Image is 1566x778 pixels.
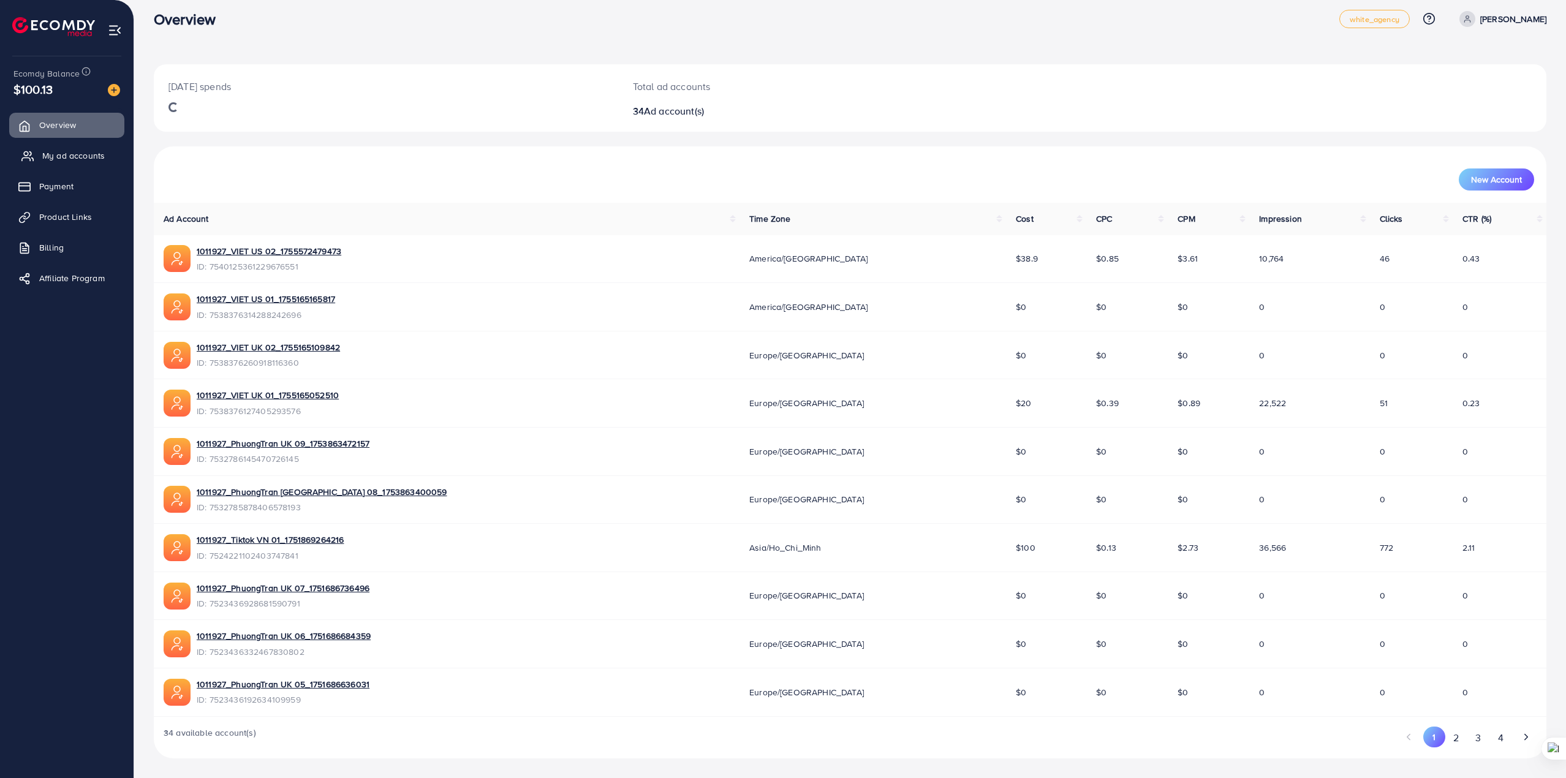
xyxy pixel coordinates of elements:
span: ID: 7523436192634109959 [197,693,369,706]
a: 1011927_PhuongTran UK 09_1753863472157 [197,437,369,450]
span: 0 [1462,493,1468,505]
span: 0 [1259,589,1265,602]
span: ID: 7523436928681590791 [197,597,369,610]
span: 0 [1380,349,1385,361]
img: ic-ads-acc.e4c84228.svg [164,679,191,706]
span: ID: 7538376314288242696 [197,309,335,321]
a: 1011927_VIET US 01_1755165165817 [197,293,335,305]
h2: 34 [633,105,951,117]
img: logo [12,17,95,36]
span: 46 [1380,252,1390,265]
span: $0 [1096,589,1106,602]
span: CPM [1178,213,1195,225]
span: Billing [39,241,64,254]
span: Europe/[GEOGRAPHIC_DATA] [749,445,864,458]
span: Europe/[GEOGRAPHIC_DATA] [749,493,864,505]
p: [PERSON_NAME] [1480,12,1546,26]
span: $0.85 [1096,252,1119,265]
span: $0 [1178,493,1188,505]
span: Europe/[GEOGRAPHIC_DATA] [749,349,864,361]
img: ic-ads-acc.e4c84228.svg [164,583,191,610]
span: Europe/[GEOGRAPHIC_DATA] [749,638,864,650]
span: $0 [1016,638,1026,650]
span: Time Zone [749,213,790,225]
img: image [108,84,120,96]
span: Ad account(s) [644,104,704,118]
span: $0 [1016,686,1026,698]
img: ic-ads-acc.e4c84228.svg [164,245,191,272]
span: $0 [1096,349,1106,361]
span: Product Links [39,211,92,223]
img: menu [108,23,122,37]
span: 51 [1380,397,1388,409]
button: Go to page 1 [1423,727,1445,747]
span: $3.61 [1178,252,1198,265]
span: 22,522 [1259,397,1286,409]
span: $0 [1016,349,1026,361]
img: ic-ads-acc.e4c84228.svg [164,630,191,657]
span: Ecomdy Balance [13,67,80,80]
span: Asia/Ho_Chi_Minh [749,542,822,554]
span: $0 [1096,686,1106,698]
span: 0.43 [1462,252,1480,265]
h3: Overview [154,10,225,28]
a: 1011927_VIET US 02_1755572479473 [197,245,341,257]
a: Payment [9,174,124,198]
img: ic-ads-acc.e4c84228.svg [164,438,191,465]
ul: Pagination [1398,727,1537,749]
span: 0 [1380,301,1385,313]
span: $0 [1016,445,1026,458]
span: America/[GEOGRAPHIC_DATA] [749,301,868,313]
span: CPC [1096,213,1112,225]
span: CTR (%) [1462,213,1491,225]
span: $0.39 [1096,397,1119,409]
span: $0.13 [1096,542,1116,554]
span: $0 [1016,589,1026,602]
span: Impression [1259,213,1302,225]
a: 1011927_PhuongTran [GEOGRAPHIC_DATA] 08_1753863400059 [197,486,447,498]
span: Affiliate Program [39,272,105,284]
span: $0 [1096,445,1106,458]
span: $0 [1178,349,1188,361]
span: 10,764 [1259,252,1284,265]
span: Cost [1016,213,1034,225]
a: My ad accounts [9,143,124,168]
a: 1011927_PhuongTran UK 06_1751686684359 [197,630,371,642]
span: $0.89 [1178,397,1200,409]
a: 1011927_Tiktok VN 01_1751869264216 [197,534,344,546]
img: ic-ads-acc.e4c84228.svg [164,293,191,320]
span: 34 available account(s) [164,727,256,749]
span: 0 [1462,686,1468,698]
span: $0 [1178,445,1188,458]
p: [DATE] spends [168,79,603,94]
span: ID: 7523436332467830802 [197,646,371,658]
span: 36,566 [1259,542,1286,554]
span: $100 [1016,542,1035,554]
iframe: Chat [1514,723,1557,769]
button: New Account [1459,168,1534,191]
span: Ad Account [164,213,209,225]
span: $0 [1016,493,1026,505]
a: 1011927_VIET UK 01_1755165052510 [197,389,339,401]
a: Affiliate Program [9,266,124,290]
span: 0 [1259,686,1265,698]
a: 1011927_PhuongTran UK 05_1751686636031 [197,678,369,690]
span: Europe/[GEOGRAPHIC_DATA] [749,589,864,602]
p: Total ad accounts [633,79,951,94]
span: 2.11 [1462,542,1475,554]
button: Go to page 4 [1489,727,1511,749]
img: ic-ads-acc.e4c84228.svg [164,390,191,417]
span: $0 [1178,686,1188,698]
img: ic-ads-acc.e4c84228.svg [164,534,191,561]
span: 0 [1380,493,1385,505]
span: 0 [1462,589,1468,602]
span: $0 [1096,301,1106,313]
span: 0 [1462,349,1468,361]
button: Go to page 3 [1467,727,1489,749]
span: America/[GEOGRAPHIC_DATA] [749,252,868,265]
span: 0 [1259,301,1265,313]
span: 0 [1462,445,1468,458]
span: 0 [1259,349,1265,361]
span: 0 [1259,445,1265,458]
